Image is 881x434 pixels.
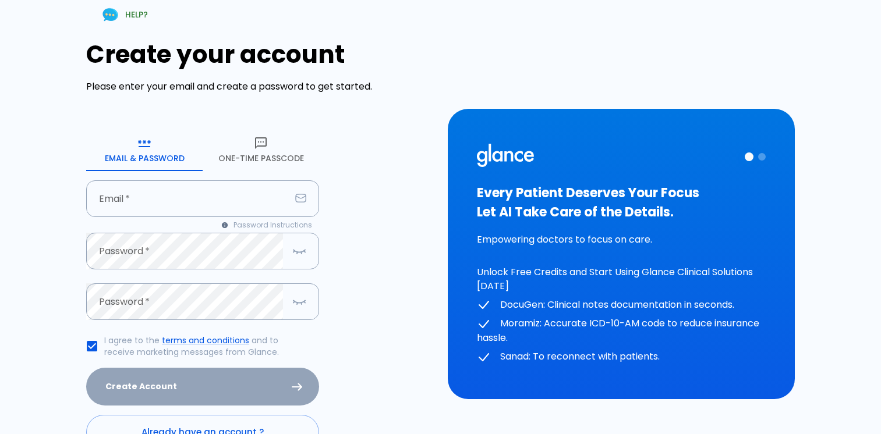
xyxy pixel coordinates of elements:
[215,217,319,233] button: Password Instructions
[477,265,766,293] p: Unlock Free Credits and Start Using Glance Clinical Solutions [DATE]
[100,5,121,25] img: Chat Support
[477,350,766,364] p: Sanad: To reconnect with patients.
[477,298,766,312] p: DocuGen: Clinical notes documentation in seconds.
[162,335,249,346] a: terms and conditions
[86,40,433,69] h1: Create your account
[86,80,433,94] p: Please enter your email and create a password to get started.
[86,180,291,217] input: your.email@example.com
[86,129,203,171] button: Email & Password
[233,219,312,231] span: Password Instructions
[477,316,766,345] p: Moramiz: Accurate ICD-10-AM code to reduce insurance hassle.
[203,129,319,171] button: One-Time Passcode
[104,335,310,358] p: I agree to the and to receive marketing messages from Glance.
[477,233,766,247] p: Empowering doctors to focus on care.
[477,183,766,222] h3: Every Patient Deserves Your Focus Let AI Take Care of the Details.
